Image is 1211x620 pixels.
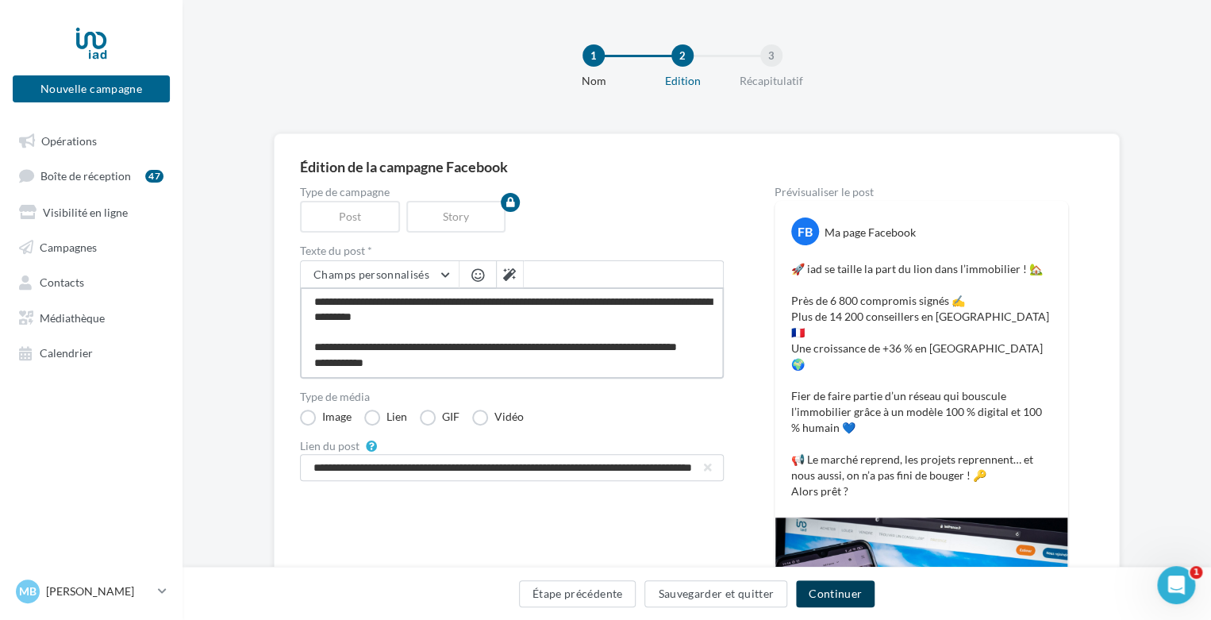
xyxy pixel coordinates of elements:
span: Opérations [41,133,97,147]
a: MB [PERSON_NAME] [13,576,170,607]
div: Nom [543,73,644,89]
label: Texte du post * [300,245,724,256]
button: Nouvelle campagne [13,75,170,102]
div: 3 [760,44,782,67]
span: Campagnes [40,240,97,253]
button: Étape précédente [519,580,636,607]
div: 47 [145,170,163,183]
label: Lien [364,410,407,426]
a: Visibilité en ligne [10,197,173,225]
div: Edition [632,73,733,89]
p: [PERSON_NAME] [46,583,152,599]
span: Boîte de réception [40,169,131,183]
button: Champs personnalisés [301,261,459,288]
iframe: Intercom live chat [1157,566,1195,604]
a: Boîte de réception47 [10,160,173,190]
a: Médiathèque [10,302,173,331]
label: Vidéo [472,410,524,426]
span: Champs personnalisés [313,268,429,281]
div: Édition de la campagne Facebook [300,160,1094,174]
a: Contacts [10,267,173,295]
p: 🚀 iad se taille la part du lion dans l’immobilier ! 🏡 Près de 6 800 compromis signés ✍️ Plus de 1... [791,261,1051,499]
div: 2 [671,44,694,67]
span: 1 [1190,566,1202,579]
label: GIF [420,410,459,426]
a: Campagnes [10,232,173,260]
label: Type de média [300,391,724,402]
span: Visibilité en ligne [43,205,128,218]
button: Sauvegarder et quitter [644,580,787,607]
div: FB [791,218,819,245]
span: MB [19,583,37,599]
label: Type de campagne [300,187,724,198]
button: Continuer [796,580,875,607]
span: Contacts [40,275,84,289]
a: Opérations [10,125,173,154]
label: Image [300,410,352,426]
span: Médiathèque [40,310,105,324]
div: Prévisualiser le post [775,187,1068,198]
label: Lien du post [300,441,359,452]
span: Calendrier [40,346,93,360]
div: Ma page Facebook [825,225,916,241]
div: Récapitulatif [721,73,822,89]
div: 1 [582,44,605,67]
a: Calendrier [10,337,173,366]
